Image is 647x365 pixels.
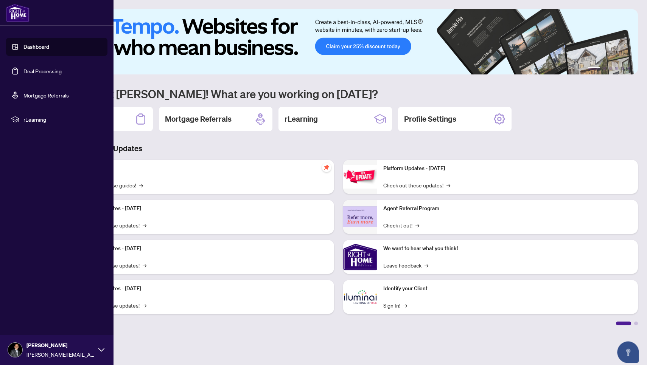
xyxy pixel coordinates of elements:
span: [PERSON_NAME][EMAIL_ADDRESS][DOMAIN_NAME] [26,350,95,359]
span: → [403,301,407,309]
button: 3 [609,67,612,70]
span: → [143,301,146,309]
button: 2 [603,67,606,70]
p: Platform Updates - [DATE] [79,244,328,253]
p: Platform Updates - [DATE] [79,285,328,293]
a: Check it out!→ [383,221,419,229]
button: 5 [621,67,624,70]
img: Profile Icon [8,343,22,357]
button: 6 [627,67,630,70]
a: Dashboard [23,43,49,50]
span: → [143,261,146,269]
p: Platform Updates - [DATE] [79,204,328,213]
h2: Mortgage Referrals [165,114,232,124]
p: Agent Referral Program [383,204,632,213]
p: Identify your Client [383,285,632,293]
a: Deal Processing [23,68,62,74]
p: Platform Updates - [DATE] [383,164,632,173]
a: Mortgage Referrals [23,92,69,99]
button: Open asap [617,339,639,361]
a: Leave Feedback→ [383,261,428,269]
span: [PERSON_NAME] [26,341,95,350]
span: → [415,221,419,229]
img: Platform Updates - June 23, 2025 [343,165,377,189]
p: We want to hear what you think! [383,244,632,253]
a: Check out these updates!→ [383,181,450,189]
h2: rLearning [285,114,318,124]
img: We want to hear what you think! [343,240,377,274]
h1: Welcome back [PERSON_NAME]! What are you working on [DATE]? [39,87,638,101]
img: logo [6,4,30,22]
span: → [143,221,146,229]
button: 1 [588,67,600,70]
span: rLearning [23,115,102,124]
h3: Brokerage & Industry Updates [39,143,638,154]
span: → [446,181,450,189]
a: Sign In!→ [383,301,407,309]
p: Self-Help [79,164,328,173]
img: Agent Referral Program [343,206,377,227]
span: → [139,181,143,189]
img: Identify your Client [343,280,377,314]
span: pushpin [322,163,331,172]
img: Slide 0 [39,9,638,74]
span: → [425,261,428,269]
button: 4 [615,67,618,70]
h2: Profile Settings [404,114,456,124]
